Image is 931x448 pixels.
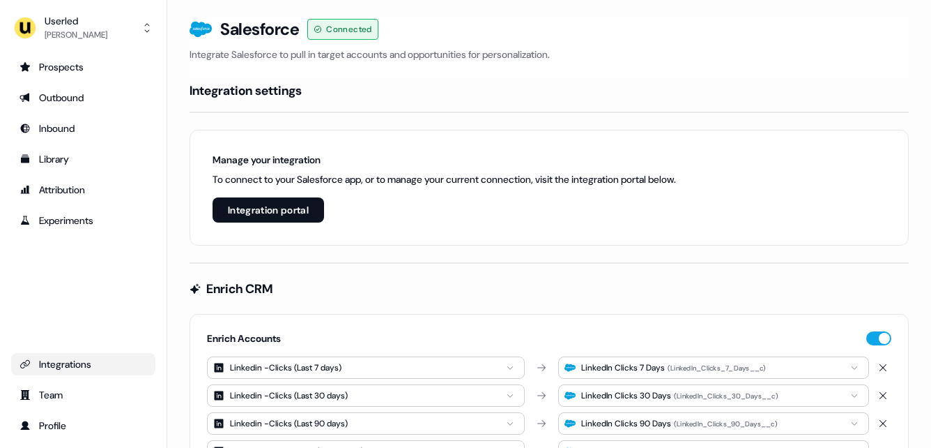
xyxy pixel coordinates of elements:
a: Go to Inbound [11,117,155,140]
a: Go to outbound experience [11,87,155,109]
a: Go to team [11,384,155,406]
div: [PERSON_NAME] [45,28,107,42]
button: Delete mapping [875,387,891,404]
div: Attribution [20,183,147,197]
button: LinkedIn Clicks 90 Days(LinkedIn_Clicks_90_Days__c) [558,412,869,435]
div: ( LinkedIn_Clicks_30_Days__c ) [674,390,778,403]
a: Go to profile [11,415,155,437]
button: LinkedIn Clicks 7 Days(LinkedIn_Clicks_7_Days__c) [558,357,869,379]
a: Go to templates [11,148,155,170]
p: To connect to your Salesforce app, or to manage your current connection, visit the integration po... [213,172,676,186]
div: ( LinkedIn_Clicks_7_Days__c ) [668,362,767,375]
button: LinkedIn Clicks 30 Days(LinkedIn_Clicks_30_Days__c) [558,384,869,407]
div: Team [20,388,147,402]
div: Linkedin - Clicks (Last 90 days) [230,417,348,431]
h3: Salesforce [220,19,299,40]
h4: Integration settings [190,82,302,99]
button: Userled[PERSON_NAME] [11,11,155,45]
h5: Enrich Accounts [207,331,281,345]
div: Linkedin - Clicks (Last 7 days) [230,361,341,375]
div: Integrations [20,357,147,371]
a: Go to prospects [11,56,155,78]
div: Outbound [20,91,147,105]
button: Linkedin -Clicks (Last 90 days) [207,412,525,435]
div: LinkedIn Clicks 90 Days [581,417,671,431]
button: Linkedin -Clicks (Last 30 days) [207,384,525,407]
div: Linkedin - Clicks (Last 30 days) [230,389,348,403]
button: Integration portal [213,197,324,223]
div: Prospects [20,60,147,74]
button: Delete mapping [875,359,891,376]
button: Linkedin -Clicks (Last 7 days) [207,357,525,379]
div: LinkedIn Clicks 7 Days [581,361,665,375]
button: Delete mapping [875,415,891,432]
h4: Enrich CRM [206,281,272,297]
div: ( LinkedIn_Clicks_90_Days__c ) [674,418,778,431]
div: Library [20,152,147,166]
a: Go to integrations [11,353,155,375]
div: Experiments [20,214,147,227]
h6: Manage your integration [213,153,676,167]
div: LinkedIn Clicks 30 Days [581,389,671,403]
a: Go to experiments [11,209,155,232]
div: Profile [20,419,147,433]
p: Integrate Salesforce to pull in target accounts and opportunities for personalization. [190,47,909,61]
span: Connected [326,22,372,36]
div: Inbound [20,121,147,135]
a: Go to attribution [11,179,155,201]
div: Userled [45,14,107,28]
